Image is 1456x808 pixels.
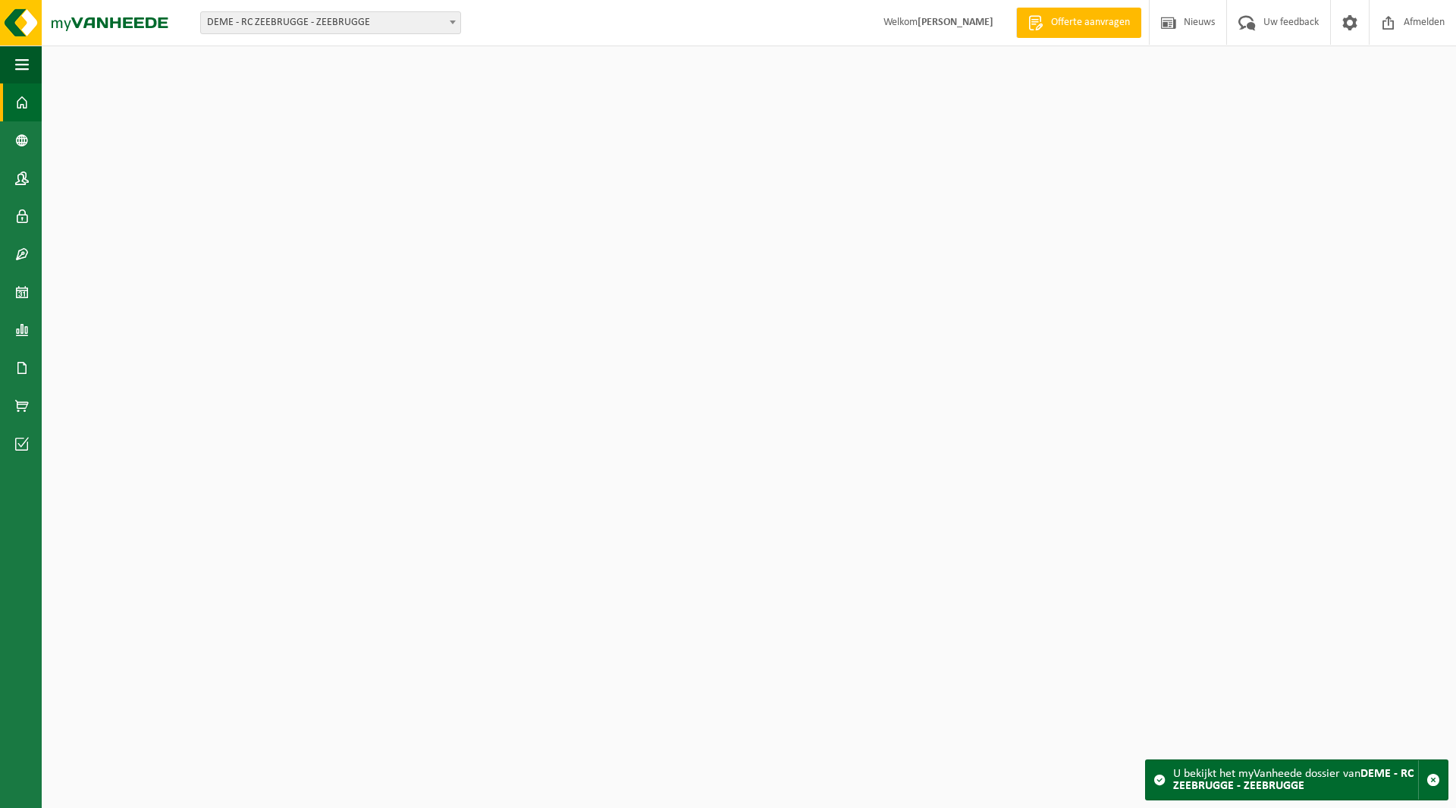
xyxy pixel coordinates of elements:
span: DEME - RC ZEEBRUGGE - ZEEBRUGGE [200,11,461,34]
strong: [PERSON_NAME] [918,17,993,28]
strong: DEME - RC ZEEBRUGGE - ZEEBRUGGE [1173,768,1414,792]
div: U bekijkt het myVanheede dossier van [1173,760,1418,800]
span: Offerte aanvragen [1047,15,1134,30]
a: Offerte aanvragen [1016,8,1141,38]
span: DEME - RC ZEEBRUGGE - ZEEBRUGGE [201,12,460,33]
